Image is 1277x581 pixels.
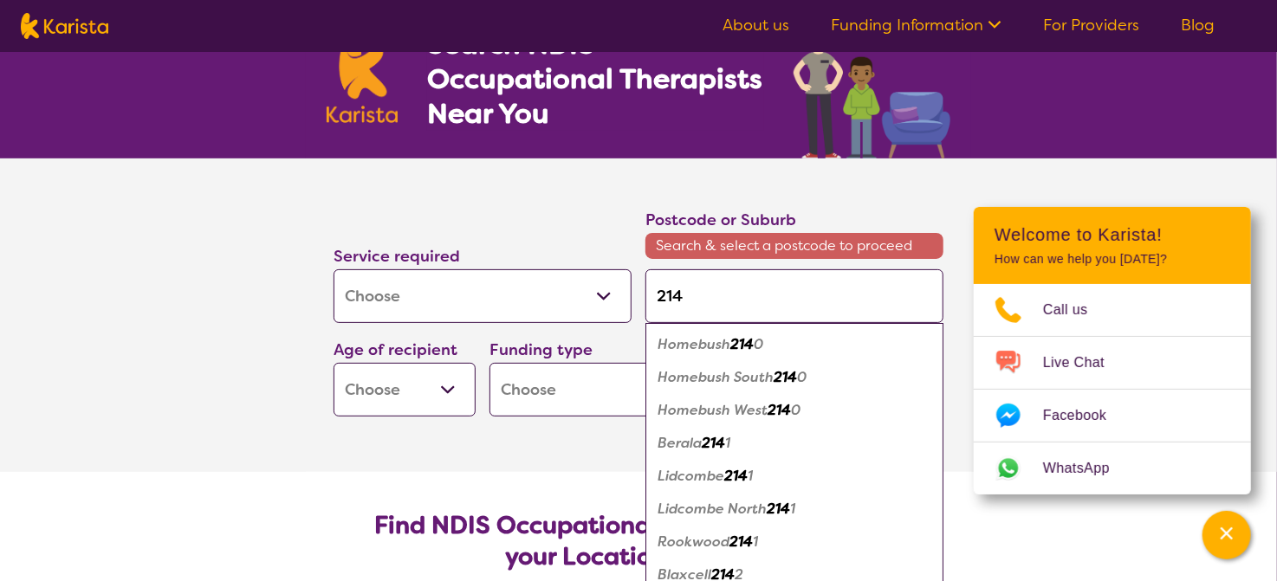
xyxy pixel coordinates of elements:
em: Homebush West [658,401,768,419]
em: Rookwood [658,533,729,551]
label: Age of recipient [334,339,457,360]
div: Homebush South 2140 [654,361,935,394]
p: How can we help you [DATE]? [995,252,1230,267]
span: Facebook [1043,403,1127,429]
em: 214 [702,434,725,452]
em: 1 [790,500,795,518]
div: Channel Menu [974,207,1251,494]
img: Karista logo [21,13,108,39]
em: Berala [658,434,702,452]
em: 214 [767,500,790,518]
span: Search & select a postcode to proceed [645,233,943,259]
span: Call us [1043,297,1109,323]
ul: Choose channel [974,284,1251,494]
em: 214 [774,368,797,386]
a: Web link opens in a new tab. [974,442,1251,494]
a: Blog [1181,15,1215,36]
img: Karista logo [327,29,398,123]
label: Service required [334,246,460,267]
label: Funding type [489,339,593,360]
span: WhatsApp [1043,455,1131,481]
em: Lidcombe [658,467,724,485]
a: Funding Information [831,15,1002,36]
em: Homebush [658,335,730,353]
div: Homebush West 2140 [654,394,935,427]
em: 0 [754,335,763,353]
h1: Search NDIS Occupational Therapists Near You [427,27,764,131]
em: 0 [791,401,801,419]
a: About us [723,15,789,36]
button: Channel Menu [1202,511,1251,559]
em: 1 [725,434,730,452]
div: Homebush 2140 [654,328,935,361]
em: 214 [730,335,754,353]
h2: Find NDIS Occupational Therapists based on your Location & Needs [347,510,930,572]
em: 214 [729,533,753,551]
label: Postcode or Suburb [645,210,796,230]
a: For Providers [1043,15,1139,36]
span: Live Chat [1043,350,1125,376]
em: Homebush South [658,368,774,386]
img: occupational-therapy [794,7,950,158]
em: 0 [797,368,807,386]
div: Berala 2141 [654,427,935,460]
em: 214 [724,467,748,485]
input: Type [645,269,943,323]
div: Lidcombe 2141 [654,460,935,493]
h2: Welcome to Karista! [995,224,1230,245]
em: Lidcombe North [658,500,767,518]
em: 1 [753,533,758,551]
em: 214 [768,401,791,419]
div: Lidcombe North 2141 [654,493,935,526]
em: 1 [748,467,753,485]
div: Rookwood 2141 [654,526,935,558]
